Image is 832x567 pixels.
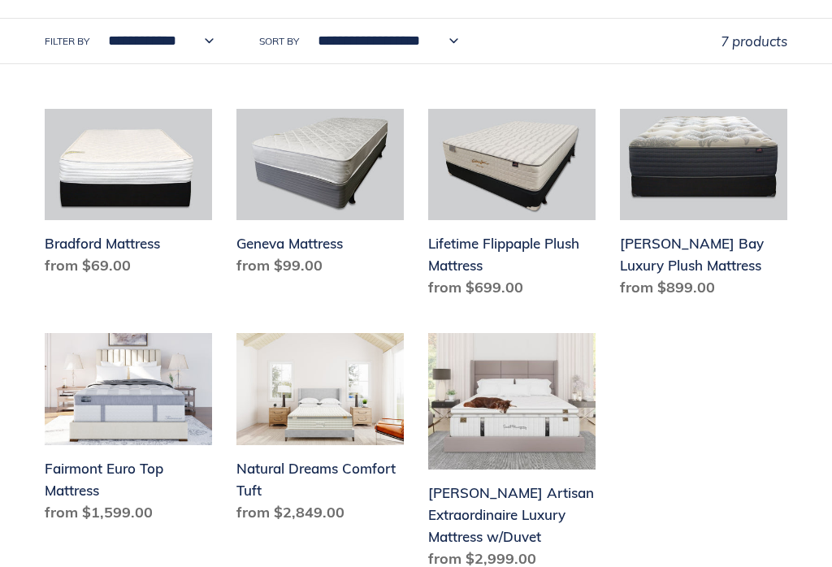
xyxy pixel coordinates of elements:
[236,333,404,529] a: Natural Dreams Comfort Tuft
[45,109,212,283] a: Bradford Mattress
[45,333,212,529] a: Fairmont Euro Top Mattress
[259,34,299,49] label: Sort by
[721,32,787,50] span: 7 products
[620,109,787,305] a: Chadwick Bay Luxury Plush Mattress
[45,34,89,49] label: Filter by
[428,109,596,305] a: Lifetime Flippaple Plush Mattress
[236,109,404,283] a: Geneva Mattress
